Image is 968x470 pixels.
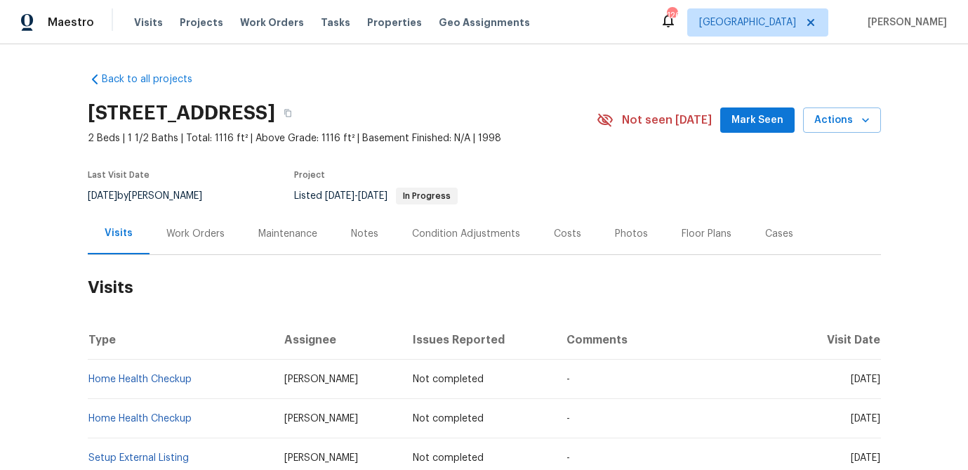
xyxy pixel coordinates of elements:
[413,453,484,463] span: Not completed
[294,171,325,179] span: Project
[803,107,881,133] button: Actions
[325,191,387,201] span: -
[413,414,484,424] span: Not completed
[325,191,354,201] span: [DATE]
[88,255,881,320] h2: Visits
[439,15,530,30] span: Geo Assignments
[105,226,133,240] div: Visits
[294,191,458,201] span: Listed
[351,227,378,241] div: Notes
[622,113,712,127] span: Not seen [DATE]
[88,191,117,201] span: [DATE]
[615,227,648,241] div: Photos
[412,227,520,241] div: Condition Adjustments
[402,320,555,360] th: Issues Reported
[88,131,597,145] span: 2 Beds | 1 1/2 Baths | Total: 1116 ft² | Above Grade: 1116 ft² | Basement Finished: N/A | 1998
[731,112,783,129] span: Mark Seen
[862,15,947,30] span: [PERSON_NAME]
[240,15,304,30] span: Work Orders
[720,107,795,133] button: Mark Seen
[793,320,881,360] th: Visit Date
[48,15,94,30] span: Maestro
[566,374,570,384] span: -
[284,453,358,463] span: [PERSON_NAME]
[88,374,192,384] a: Home Health Checkup
[566,414,570,424] span: -
[682,227,731,241] div: Floor Plans
[667,8,677,22] div: 126
[180,15,223,30] span: Projects
[851,414,880,424] span: [DATE]
[258,227,317,241] div: Maintenance
[321,18,350,27] span: Tasks
[284,414,358,424] span: [PERSON_NAME]
[814,112,870,129] span: Actions
[284,374,358,384] span: [PERSON_NAME]
[88,188,219,204] div: by [PERSON_NAME]
[88,72,223,86] a: Back to all projects
[413,374,484,384] span: Not completed
[134,15,163,30] span: Visits
[554,227,581,241] div: Costs
[765,227,793,241] div: Cases
[88,453,189,463] a: Setup External Listing
[275,100,300,126] button: Copy Address
[88,414,192,424] a: Home Health Checkup
[273,320,402,360] th: Assignee
[851,453,880,463] span: [DATE]
[555,320,793,360] th: Comments
[88,106,275,120] h2: [STREET_ADDRESS]
[358,191,387,201] span: [DATE]
[88,171,150,179] span: Last Visit Date
[367,15,422,30] span: Properties
[566,453,570,463] span: -
[699,15,796,30] span: [GEOGRAPHIC_DATA]
[88,320,273,360] th: Type
[166,227,225,241] div: Work Orders
[851,374,880,384] span: [DATE]
[397,192,456,200] span: In Progress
